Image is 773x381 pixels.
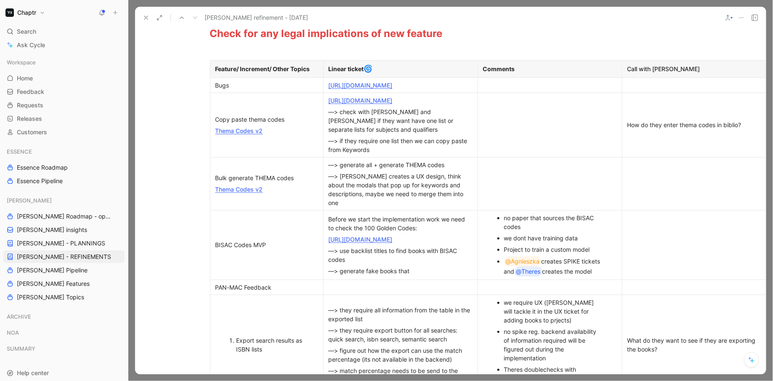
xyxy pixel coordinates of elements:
a: Home [3,72,125,85]
a: Thema Codes v2 [215,186,263,193]
span: SUMMARY [7,344,35,353]
strong: Linear ticket [329,65,364,72]
strong: Comments [483,65,515,72]
a: [URL][DOMAIN_NAME] [329,97,393,104]
div: ESSENCEEssence RoadmapEssence Pipeline [3,145,125,187]
a: Thema Codes v2 [215,127,263,134]
span: Essence Roadmap [17,163,68,172]
span: Help center [17,369,49,376]
div: How do they enter thema codes in biblio? [627,120,761,129]
a: [PERSON_NAME] - PLANNINGS [3,237,125,250]
div: ESSENCE [3,145,125,158]
div: Project to train a custom model [504,245,604,254]
div: NOA [3,326,125,341]
div: —> they require export button for all searches: quick search, isbn search, semantic search [329,326,473,344]
a: [URL][DOMAIN_NAME] [329,236,393,243]
div: we require UX ([PERSON_NAME] will tackle it in the UX ticket for adding books to prjects) [504,298,604,325]
div: Export search results as ISBN lists [236,336,305,354]
div: we dont have training data [504,234,604,242]
span: [PERSON_NAME] - REFINEMENTS [17,253,111,261]
a: [PERSON_NAME] Topics [3,291,125,304]
div: creates SPIKE tickets and creates the model [504,256,604,277]
div: NOA [3,326,125,339]
span: ARCHIVE [7,312,31,321]
div: —> generate fake books that [329,266,473,275]
span: Requests [17,101,43,109]
span: Workspace [7,58,36,67]
span: [PERSON_NAME] Pipeline [17,266,88,274]
div: What do they want to see if they are exporting the books? [627,336,761,354]
a: Customers [3,126,125,139]
h1: Chaptr [17,9,36,16]
a: Releases [3,112,125,125]
span: [PERSON_NAME] [7,196,52,205]
div: Search [3,25,125,38]
div: no paper that sources the BISAC codes [504,213,604,231]
a: [PERSON_NAME] insights [3,224,125,236]
span: [PERSON_NAME] Roadmap - open items [17,212,114,221]
span: Check for any legal implications of new feature [210,27,443,40]
a: Feedback [3,85,125,98]
div: Workspace [3,56,125,69]
a: Essence Pipeline [3,175,125,187]
strong: Feature/ Increment/ Other Topics [215,65,310,72]
div: —> check with [PERSON_NAME] and [PERSON_NAME] if they want have one list or separate lists for su... [329,107,473,134]
a: Essence Roadmap [3,161,125,174]
span: Releases [17,115,42,123]
div: ARCHIVE [3,310,125,323]
img: Chaptr [5,8,14,17]
a: [URL][DOMAIN_NAME] [329,82,393,89]
a: [PERSON_NAME] Features [3,277,125,290]
div: —> figure out how the export can use the match percentage (its not available in the backend) [329,346,473,364]
span: Essence Pipeline [17,177,63,185]
div: —> they require all information from the table in the exported list [329,306,473,323]
div: [PERSON_NAME] [3,194,125,207]
a: Requests [3,99,125,112]
span: [PERSON_NAME] Topics [17,293,84,301]
a: [PERSON_NAME] Roadmap - open items [3,210,125,223]
button: ChaptrChaptr [3,7,47,19]
div: —> if they require one list then we can copy paste from Keywords [329,136,473,154]
span: Home [17,74,33,83]
span: Customers [17,128,47,136]
div: Bulk generate THEMA codes [215,173,318,182]
div: BISAC Codes MVP [215,240,318,249]
div: ARCHIVE [3,310,125,325]
div: no spike reg. backend availability of information required will be figured out during the impleme... [504,327,604,362]
span: [PERSON_NAME] refinement - [DATE] [205,13,308,23]
div: Help center [3,367,125,379]
a: [PERSON_NAME] Pipeline [3,264,125,277]
div: [PERSON_NAME][PERSON_NAME] Roadmap - open items[PERSON_NAME] insights[PERSON_NAME] - PLANNINGS[PE... [3,194,125,304]
span: 🌀 [364,64,373,73]
div: PAN-MAC Feedback [215,283,318,292]
div: @Agnieszka [506,256,540,266]
div: Copy paste thema codes [215,115,318,124]
span: Feedback [17,88,44,96]
div: —> use backlist titles to find books with BISAC codes [329,246,473,264]
span: [PERSON_NAME] Features [17,280,90,288]
div: @Theres [516,266,541,277]
div: SUMMARY [3,342,125,355]
div: Bugs [215,81,318,90]
span: [PERSON_NAME] insights [17,226,87,234]
span: Ask Cycle [17,40,45,50]
div: Before we start the implementation work we need to check the 100 Golden Codes: [329,215,473,232]
a: [PERSON_NAME] - REFINEMENTS [3,250,125,263]
div: —> [PERSON_NAME] creates a UX design, think about the modals that pop up for keywords and descrip... [329,172,473,207]
span: ESSENCE [7,147,32,156]
div: Call with [PERSON_NAME] [627,64,761,73]
span: [PERSON_NAME] - PLANNINGS [17,239,105,248]
div: SUMMARY [3,342,125,357]
span: Search [17,27,36,37]
a: Ask Cycle [3,39,125,51]
span: NOA [7,328,19,337]
div: —> generate all + generate THEMA codes [329,160,473,169]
